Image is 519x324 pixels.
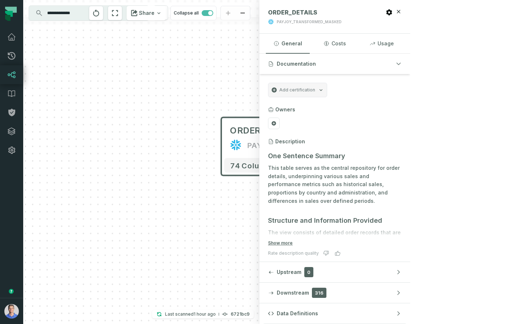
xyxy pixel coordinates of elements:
[235,6,250,20] button: zoom out
[268,164,401,205] p: This table serves as the central repository for order details, underpinning various sales and per...
[8,288,15,295] div: Tooltip anchor
[268,151,401,161] h3: One Sentence Summary
[277,60,316,67] span: Documentation
[266,34,310,53] button: General
[127,6,166,20] button: Share
[277,268,301,276] span: Upstream
[259,262,410,282] button: Upstream0
[152,310,254,319] button: Last scanned[DATE] 8:22:21 PM6721bc9
[268,9,317,16] span: ORDER_DETAILS
[277,289,309,296] span: Downstream
[230,125,302,136] span: ORDER_DETAILS
[259,54,410,74] button: Documentation
[247,139,352,151] div: PAYJOY_TRANSFORMED_MASKED
[194,311,216,317] relative-time: Oct 9, 2025, 8:22 PM GMT+3
[275,106,295,113] h3: Owners
[304,267,313,277] span: 0
[165,311,216,318] p: Last scanned
[268,216,401,226] h3: Structure and Information Provided
[279,87,315,93] span: Add certification
[259,283,410,303] button: Downstream316
[268,83,327,97] button: Add certification
[268,240,293,246] button: Show more
[231,312,250,316] h4: 6721bc9
[313,34,357,53] button: Costs
[275,138,305,145] h3: Description
[170,6,217,20] button: Collapse all
[360,34,404,53] button: Usage
[268,250,319,256] div: Rate description quality
[277,19,342,25] div: PAYJOY_TRANSFORMED_MASKED
[277,310,318,317] span: Data Definitions
[230,161,275,170] span: 74 columns
[4,304,19,319] img: avatar of Barak Forgoun
[259,303,410,324] button: Data Definitions
[312,288,326,298] span: 316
